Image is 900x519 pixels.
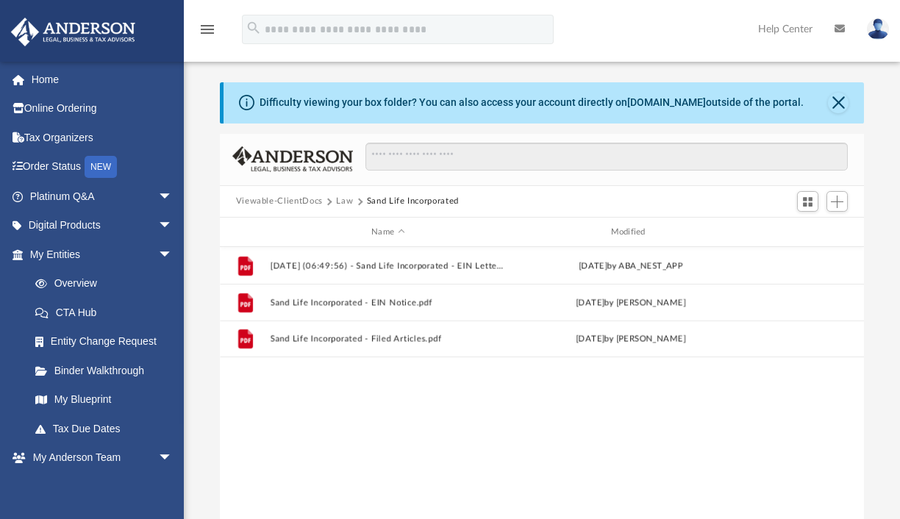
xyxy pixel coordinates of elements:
[10,443,187,473] a: My Anderson Teamarrow_drop_down
[21,414,195,443] a: Tax Due Dates
[365,143,848,171] input: Search files and folders
[755,226,858,239] div: id
[10,240,195,269] a: My Entitiesarrow_drop_down
[10,152,195,182] a: Order StatusNEW
[512,226,749,239] div: Modified
[7,18,140,46] img: Anderson Advisors Platinum Portal
[158,211,187,241] span: arrow_drop_down
[270,298,506,307] button: Sand Life Incorporated - EIN Notice.pdf
[236,195,323,208] button: Viewable-ClientDocs
[158,182,187,212] span: arrow_drop_down
[10,182,195,211] a: Platinum Q&Aarrow_drop_down
[512,259,749,273] div: [DATE] by ABA_NEST_APP
[158,443,187,473] span: arrow_drop_down
[21,269,195,298] a: Overview
[260,95,804,110] div: Difficulty viewing your box folder? You can also access your account directly on outside of the p...
[10,123,195,152] a: Tax Organizers
[199,28,216,38] a: menu
[797,191,819,212] button: Switch to Grid View
[158,240,187,270] span: arrow_drop_down
[512,296,749,309] div: [DATE] by [PERSON_NAME]
[199,21,216,38] i: menu
[21,298,195,327] a: CTA Hub
[867,18,889,40] img: User Pic
[10,65,195,94] a: Home
[10,94,195,124] a: Online Ordering
[828,93,849,113] button: Close
[21,385,187,415] a: My Blueprint
[10,211,195,240] a: Digital Productsarrow_drop_down
[270,261,506,271] button: [DATE] (06:49:56) - Sand Life Incorporated - EIN Letter from IRS.pdf
[85,156,117,178] div: NEW
[21,356,195,385] a: Binder Walkthrough
[246,20,262,36] i: search
[627,96,706,108] a: [DOMAIN_NAME]
[826,191,849,212] button: Add
[269,226,506,239] div: Name
[512,333,749,346] div: [DATE] by [PERSON_NAME]
[367,195,459,208] button: Sand Life Incorporated
[226,226,262,239] div: id
[21,327,195,357] a: Entity Change Request
[336,195,353,208] button: Law
[270,334,506,344] button: Sand Life Incorporated - Filed Articles.pdf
